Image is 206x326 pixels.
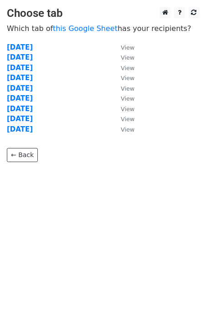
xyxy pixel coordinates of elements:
a: View [112,115,134,123]
small: View [121,54,134,61]
a: ← Back [7,148,38,162]
a: [DATE] [7,125,33,133]
small: View [121,126,134,133]
small: View [121,75,134,81]
p: Which tab of has your recipients? [7,24,199,33]
a: [DATE] [7,64,33,72]
a: View [112,74,134,82]
small: View [121,116,134,122]
h3: Choose tab [7,7,199,20]
small: View [121,85,134,92]
a: View [112,125,134,133]
a: View [112,105,134,113]
small: View [121,65,134,71]
a: [DATE] [7,74,33,82]
a: [DATE] [7,94,33,102]
a: View [112,94,134,102]
small: View [121,95,134,102]
a: this Google Sheet [53,24,118,33]
a: View [112,53,134,61]
small: View [121,44,134,51]
a: View [112,84,134,92]
a: View [112,43,134,51]
a: [DATE] [7,115,33,123]
a: View [112,64,134,72]
a: [DATE] [7,84,33,92]
a: [DATE] [7,105,33,113]
a: [DATE] [7,53,33,61]
small: View [121,106,134,112]
a: [DATE] [7,43,33,51]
